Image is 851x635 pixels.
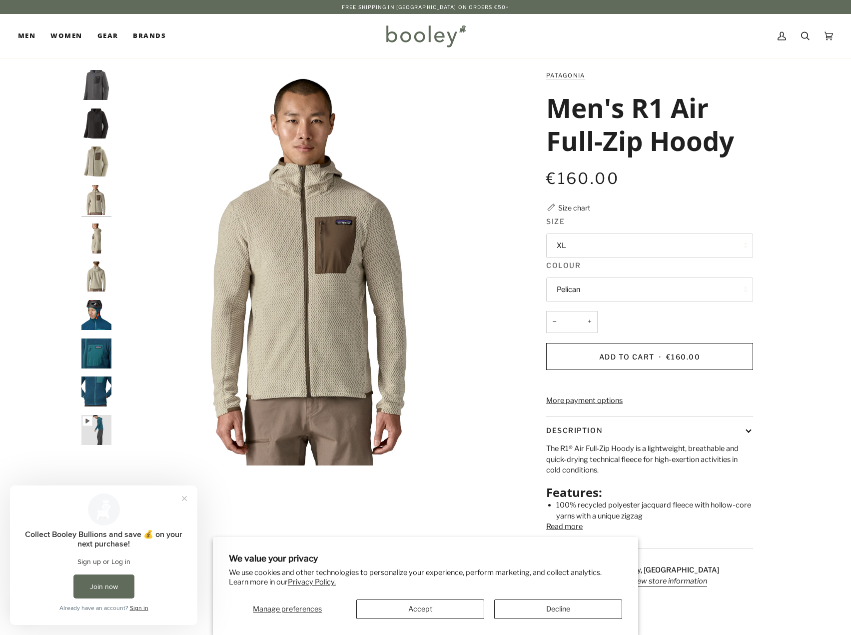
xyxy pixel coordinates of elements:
span: Size [546,216,565,226]
div: Patagonia Men's R1 Air Full-Zip Hoody Pelican - Booley Galway [116,70,512,465]
a: Patagonia [546,72,585,79]
button: + [582,311,598,333]
span: • [657,352,664,361]
button: − [546,311,562,333]
button: Read more [546,521,583,532]
img: Patagonia Men's R1 Air Full-Zip Hoody Pelican - Booley Galway [81,223,111,253]
img: Patagonia Men's R1 Air Full-Zip Hoody Pelican - Booley Galway [81,261,111,291]
span: Gear [97,31,118,41]
p: We use cookies and other technologies to personalize your experience, perform marketing, and coll... [229,568,623,587]
span: Women [50,31,82,41]
button: Manage preferences [229,599,346,619]
h2: Features: [546,485,753,500]
h2: We value your privacy [229,553,623,563]
img: Patagonia Men&#39;s R1 Air Full-Zip Hoody Pelican - Booley Galway [116,70,512,465]
strong: Booley, [GEOGRAPHIC_DATA] [617,565,719,574]
a: More payment options [546,395,753,406]
a: Brands [125,14,173,58]
a: Men [18,14,43,58]
img: Patagonia Men's R1 Air Full-Zip Hoody Pelican - Booley Galway [81,146,111,176]
button: Description [546,417,753,443]
a: Privacy Policy. [288,577,336,586]
img: Patagonia Men's R1 Air Full-Zip Hoody Black - Booley Galway [81,108,111,138]
span: €160.00 [546,169,619,188]
span: Manage preferences [253,604,322,613]
img: Patagonia Men's R1 Air Full-Zip Hoody - Booley Galway [81,376,111,406]
img: Booley [382,21,469,50]
img: Patagonia Men's R1 Air Full-Zip Hoody Forge Grey - Booley Galway [81,70,111,100]
li: 100% recycled polyester jacquard fleece with hollow-core yarns with a unique zigzag [556,500,753,521]
button: Accept [356,599,484,619]
img: Patagonia Men's R1 Air Full-Zip Hoody Vessel Blue - Booley Galway [81,415,111,445]
input: Quantity [546,311,598,333]
img: Patagonia Men's R1 Air Full-Zip Hoody Pelican - Booley Galway [81,185,111,215]
p: Free Shipping in [GEOGRAPHIC_DATA] on Orders €50+ [342,3,509,11]
span: €160.00 [666,352,701,361]
span: Brands [133,31,166,41]
div: Size chart [558,202,590,213]
iframe: Loyalty program pop-up with offers and actions [10,485,197,625]
img: Patagonia Men's R1 Air Full-Zip Hoody - Booley Galway [81,338,111,368]
button: Pelican [546,277,753,302]
span: Add to Cart [599,352,655,361]
button: View store information [631,576,707,587]
button: XL [546,233,753,258]
span: Men [18,31,35,41]
a: Women [43,14,89,58]
img: Patagonia Men's R1 Air Full-Zip Hoody - Booley Galway [81,300,111,330]
span: Colour [546,260,581,270]
h1: Men's R1 Air Full-Zip Hoody [546,91,746,157]
p: The R1® Air Full-Zip Hoody is a lightweight, breathable and quick-drying technical fleece for hig... [546,443,753,476]
button: Decline [494,599,622,619]
button: Add to Cart • €160.00 [546,343,753,370]
a: Gear [90,14,126,58]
